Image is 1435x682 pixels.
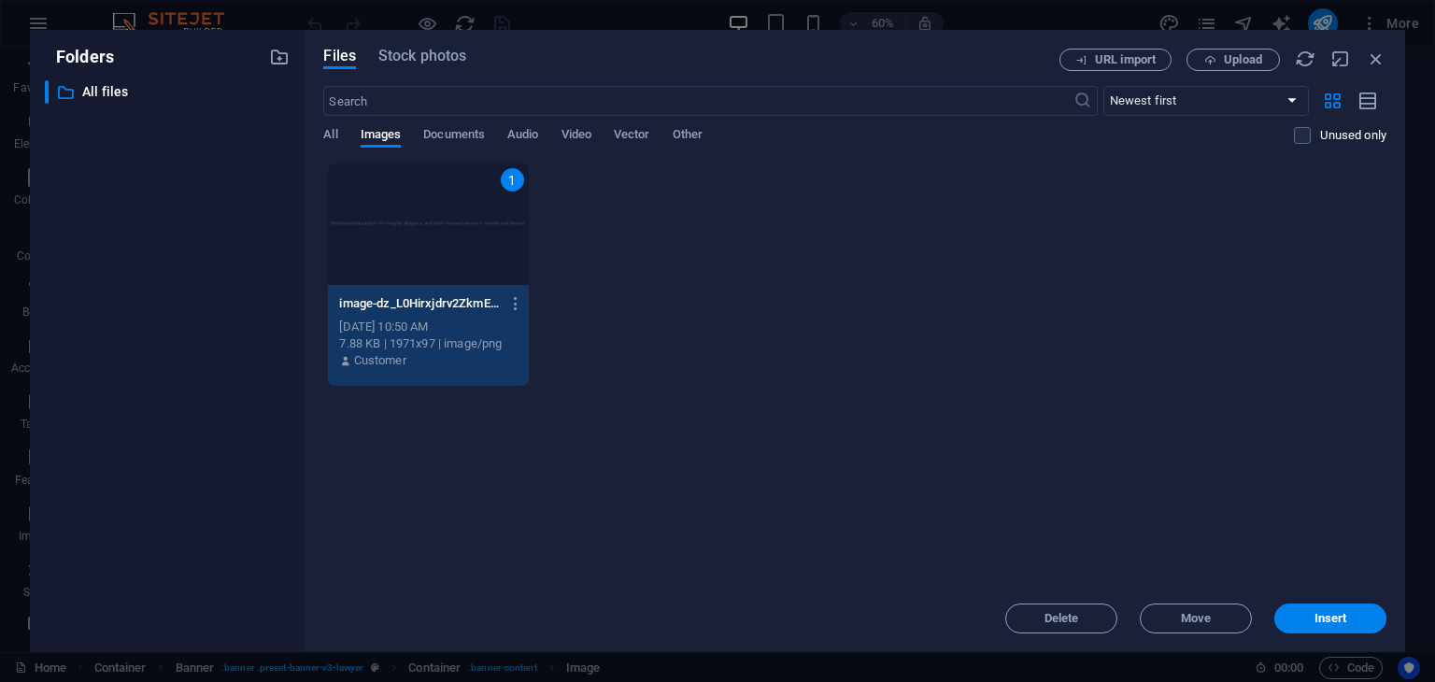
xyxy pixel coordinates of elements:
[1274,604,1386,633] button: Insert
[501,168,524,192] div: 1
[339,295,500,312] p: image-dz_L0Hirxjdrv2ZkmEqAAA.png
[790,81,883,107] span: Add elements
[614,123,650,149] span: Vector
[1295,49,1315,69] i: Reload
[1366,49,1386,69] i: Close
[1186,49,1280,71] button: Upload
[45,80,49,104] div: ​
[323,45,356,67] span: Files
[378,45,466,67] span: Stock photos
[507,123,538,149] span: Audio
[561,123,591,149] span: Video
[1314,613,1347,624] span: Insert
[642,60,1016,192] div: Drop content here
[1005,604,1117,633] button: Delete
[1320,127,1386,144] p: Displays only files that are not in use on the website. Files added during this session can still...
[82,81,256,103] p: All files
[269,47,290,67] i: Create new folder
[361,123,402,149] span: Images
[1330,49,1351,69] i: Minimize
[153,102,159,120] i: 
[1140,604,1252,633] button: Move
[339,319,517,335] div: [DATE] 10:50 AM
[1059,49,1172,71] button: URL import
[1044,613,1079,624] span: Delete
[354,352,406,369] p: Customer
[339,335,517,352] div: 7.88 KB | 1971x97 | image/png
[785,115,888,141] span: Paste clipboard
[1181,613,1211,624] span: Move
[1224,54,1262,65] span: Upload
[673,123,703,149] span: Other
[423,123,485,149] span: Documents
[45,45,114,69] p: Folders
[1095,54,1156,65] span: URL import
[323,123,337,149] span: All
[323,86,1073,116] input: Search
